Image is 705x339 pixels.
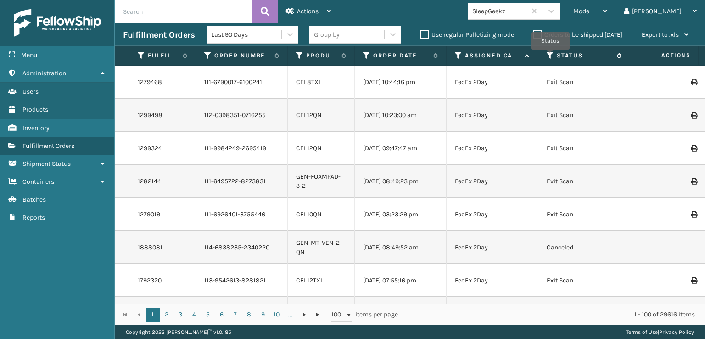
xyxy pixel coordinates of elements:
[355,99,447,132] td: [DATE] 10:23:00 am
[146,308,160,322] a: 1
[538,297,630,330] td: Canceled
[538,198,630,231] td: Exit Scan
[22,88,39,96] span: Users
[314,30,340,40] div: Group by
[138,243,162,252] a: 1888081
[201,308,215,322] a: 5
[538,132,630,165] td: Exit Scan
[196,132,288,165] td: 111-9984249-2695419
[296,144,322,152] a: CEL12QN
[22,142,74,150] span: Fulfillment Orders
[196,66,288,99] td: 111-6790017-6100241
[187,308,201,322] a: 4
[691,178,696,185] i: Print Label
[447,132,538,165] td: FedEx 2Day
[22,196,46,203] span: Batches
[355,297,447,330] td: [DATE] 09:13:15 am
[242,308,256,322] a: 8
[314,311,322,318] span: Go to the last page
[22,160,71,168] span: Shipment Status
[22,214,45,221] span: Reports
[447,66,538,99] td: FedEx 2Day
[296,173,341,190] a: GEN-FOAMPAD-3-2
[355,165,447,198] td: [DATE] 08:49:23 pm
[311,308,325,322] a: Go to the last page
[447,165,538,198] td: FedEx 2Day
[215,308,229,322] a: 6
[691,79,696,85] i: Print Label
[296,210,322,218] a: CEL10QN
[148,51,178,60] label: Fulfillment Order Id
[229,308,242,322] a: 7
[626,325,694,339] div: |
[270,308,284,322] a: 10
[538,165,630,198] td: Exit Scan
[331,310,345,319] span: 100
[691,277,696,284] i: Print Label
[447,264,538,297] td: FedEx 2Day
[538,264,630,297] td: Exit Scan
[138,144,162,153] a: 1299324
[642,31,679,39] span: Export to .xls
[573,7,589,15] span: Mode
[373,51,429,60] label: Order Date
[297,308,311,322] a: Go to the next page
[420,31,514,39] label: Use regular Palletizing mode
[196,198,288,231] td: 111-6926401-3755446
[173,308,187,322] a: 3
[465,51,520,60] label: Assigned Carrier Service
[538,99,630,132] td: Exit Scan
[355,132,447,165] td: [DATE] 09:47:47 am
[447,231,538,264] td: FedEx 2Day
[138,210,160,219] a: 1279019
[138,177,161,186] a: 1282144
[472,6,527,16] div: SleepGeekz
[297,7,319,15] span: Actions
[557,51,612,60] label: Status
[296,111,322,119] a: CEL12QN
[691,112,696,119] i: Print Label
[160,308,173,322] a: 2
[691,145,696,152] i: Print Label
[296,239,342,256] a: GEN-MT-VEN-2-QN
[632,48,696,63] span: Actions
[22,69,66,77] span: Administration
[284,308,297,322] a: ...
[123,29,195,40] h3: Fulfillment Orders
[306,51,337,60] label: Product SKU
[22,106,48,113] span: Products
[22,124,50,132] span: Inventory
[14,9,101,37] img: logo
[301,311,308,318] span: Go to the next page
[138,276,162,285] a: 1792320
[447,99,538,132] td: FedEx 2Day
[355,231,447,264] td: [DATE] 08:49:52 am
[538,66,630,99] td: Exit Scan
[196,165,288,198] td: 111-6495722-8273831
[211,30,282,40] div: Last 90 Days
[447,297,538,330] td: FedEx 2Day
[22,178,54,186] span: Containers
[533,31,622,39] label: Orders to be shipped [DATE]
[626,329,658,335] a: Terms of Use
[691,211,696,218] i: Print Label
[296,277,324,284] a: CEL12TXL
[355,264,447,297] td: [DATE] 07:55:16 pm
[138,78,162,87] a: 1279468
[196,297,288,330] td: 112-0700530-0581042
[256,308,270,322] a: 9
[214,51,270,60] label: Order Number
[196,99,288,132] td: 112-0398351-0716255
[196,264,288,297] td: 113-9542613-8281821
[296,78,322,86] a: CEL8TXL
[538,231,630,264] td: Canceled
[447,198,538,231] td: FedEx 2Day
[355,66,447,99] td: [DATE] 10:44:16 pm
[331,308,398,322] span: items per page
[196,231,288,264] td: 114-6838235-2340220
[21,51,37,59] span: Menu
[138,111,162,120] a: 1299498
[411,310,695,319] div: 1 - 100 of 29616 items
[659,329,694,335] a: Privacy Policy
[355,198,447,231] td: [DATE] 03:23:29 pm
